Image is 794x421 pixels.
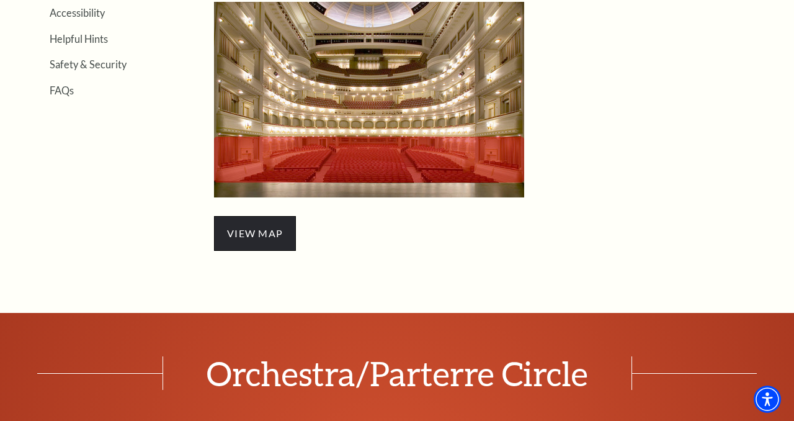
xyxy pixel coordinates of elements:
[214,216,296,251] span: view map
[214,91,524,105] a: Orchestra/Parterre Circle Seating Map - open in a new tab
[50,58,127,70] a: Safety & Security
[50,33,108,45] a: Helpful Hints
[214,2,524,197] img: Orchestra/Parterre Circle Seating Map
[214,225,296,240] a: view map - open in a new tab
[50,7,105,19] a: Accessibility
[754,386,781,413] div: Accessibility Menu
[163,356,632,390] span: Orchestra/Parterre Circle
[50,84,74,96] a: FAQs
